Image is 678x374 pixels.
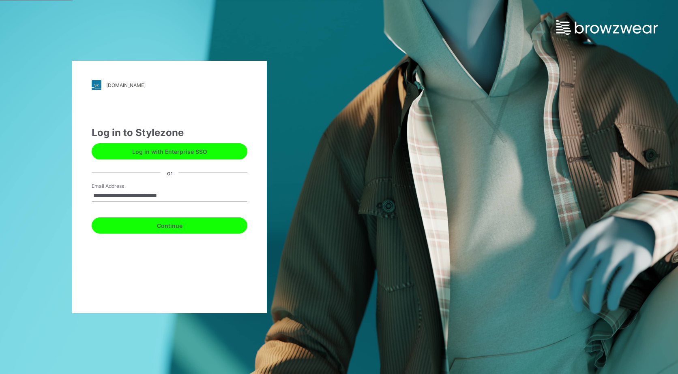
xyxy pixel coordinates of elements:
button: Log in with Enterprise SSO [92,143,247,159]
img: svg+xml;base64,PHN2ZyB3aWR0aD0iMjgiIGhlaWdodD0iMjgiIHZpZXdCb3g9IjAgMCAyOCAyOCIgZmlsbD0ibm9uZSIgeG... [92,80,101,90]
img: browzwear-logo.73288ffb.svg [556,20,658,35]
label: Email Address [92,183,148,190]
div: or [161,168,179,177]
div: Log in to Stylezone [92,125,247,140]
button: Continue [92,217,247,234]
a: [DOMAIN_NAME] [92,80,247,90]
div: [DOMAIN_NAME] [106,82,146,88]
